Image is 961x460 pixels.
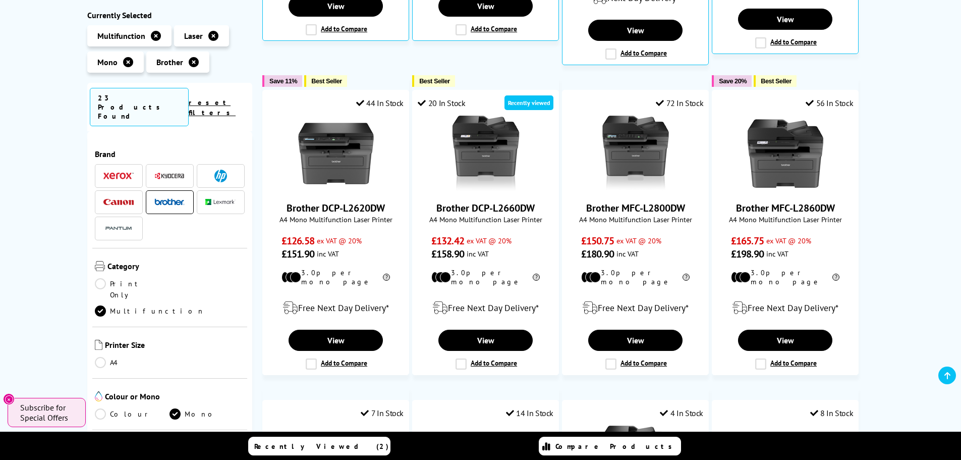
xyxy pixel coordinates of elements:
[419,77,450,85] span: Best Seller
[311,77,342,85] span: Best Seller
[539,437,681,455] a: Compare Products
[731,268,839,286] li: 3.0p per mono page
[306,359,367,370] label: Add to Compare
[568,215,703,224] span: A4 Mono Multifunction Laser Printer
[605,48,667,60] label: Add to Compare
[616,249,639,259] span: inc VAT
[738,9,832,30] a: View
[568,294,703,322] div: modal_delivery
[361,408,404,418] div: 7 In Stock
[748,183,823,193] a: Brother MFC-L2860DW
[717,294,853,322] div: modal_delivery
[448,116,524,191] img: Brother DCP-L2660DW
[598,116,673,191] img: Brother MFC-L2800DW
[586,201,685,215] a: Brother MFC-L2800DW
[154,196,185,209] a: Brother
[418,215,553,224] span: A4 Mono Multifunction Laser Printer
[412,75,455,87] button: Best Seller
[154,172,185,180] img: Kyocera
[306,24,367,35] label: Add to Compare
[581,268,690,286] li: 3.0p per mono page
[810,408,854,418] div: 8 In Stock
[438,330,532,351] a: View
[103,173,134,180] img: Xerox
[467,249,489,259] span: inc VAT
[731,234,764,247] span: £165.75
[20,402,76,423] span: Subscribe for Special Offers
[281,268,390,286] li: 3.0p per mono page
[105,391,245,403] span: Colour or Mono
[504,95,553,110] div: Recently viewed
[456,359,517,370] label: Add to Compare
[806,98,853,108] div: 56 In Stock
[598,183,673,193] a: Brother MFC-L2800DW
[254,442,389,451] span: Recently Viewed (2)
[748,116,823,191] img: Brother MFC-L2860DW
[103,196,134,209] a: Canon
[107,261,245,273] span: Category
[317,236,362,245] span: ex VAT @ 20%
[205,196,236,209] a: Lexmark
[3,393,15,405] button: Close
[431,268,540,286] li: 3.0p per mono page
[755,37,817,48] label: Add to Compare
[205,199,236,206] img: Lexmark
[712,75,752,87] button: Save 20%
[660,408,703,418] div: 4 In Stock
[95,149,245,159] span: Brand
[456,24,517,35] label: Add to Compare
[761,77,792,85] span: Best Seller
[184,31,203,41] span: Laser
[97,57,118,67] span: Mono
[298,116,374,191] img: Brother DCP-L2620DW
[95,305,205,317] a: Multifunction
[95,408,170,420] a: Colour
[431,247,464,261] span: £158.90
[738,330,832,351] a: View
[467,236,512,245] span: ex VAT @ 20%
[298,183,374,193] a: Brother DCP-L2620DW
[605,359,667,370] label: Add to Compare
[90,88,189,126] span: 23 Products Found
[448,183,524,193] a: Brother DCP-L2660DW
[588,330,682,351] a: View
[281,234,314,247] span: £126.58
[205,170,236,182] a: HP
[95,261,105,271] img: Category
[581,247,614,261] span: £180.90
[304,75,347,87] button: Best Seller
[95,391,102,401] img: Colour or Mono
[262,75,302,87] button: Save 11%
[154,170,185,182] a: Kyocera
[731,247,764,261] span: £198.90
[754,75,797,87] button: Best Seller
[95,357,170,368] a: A4
[356,98,404,108] div: 44 In Stock
[103,222,134,235] a: Pantum
[555,442,677,451] span: Compare Products
[97,31,145,41] span: Multifunction
[766,236,811,245] span: ex VAT @ 20%
[656,98,703,108] div: 72 In Stock
[189,98,236,117] a: reset filters
[289,330,382,351] a: View
[736,201,835,215] a: Brother MFC-L2860DW
[105,340,245,352] span: Printer Size
[268,294,404,322] div: modal_delivery
[169,408,245,420] a: Mono
[95,278,170,300] a: Print Only
[248,437,390,455] a: Recently Viewed (2)
[755,359,817,370] label: Add to Compare
[95,340,102,350] img: Printer Size
[268,215,404,224] span: A4 Mono Multifunction Laser Printer
[719,77,747,85] span: Save 20%
[154,198,185,206] img: Brother
[103,199,134,206] img: Canon
[717,215,853,224] span: A4 Mono Multifunction Laser Printer
[418,294,553,322] div: modal_delivery
[418,98,465,108] div: 20 In Stock
[436,201,535,215] a: Brother DCP-L2660DW
[269,77,297,85] span: Save 11%
[87,10,253,20] div: Currently Selected
[581,234,614,247] span: £150.75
